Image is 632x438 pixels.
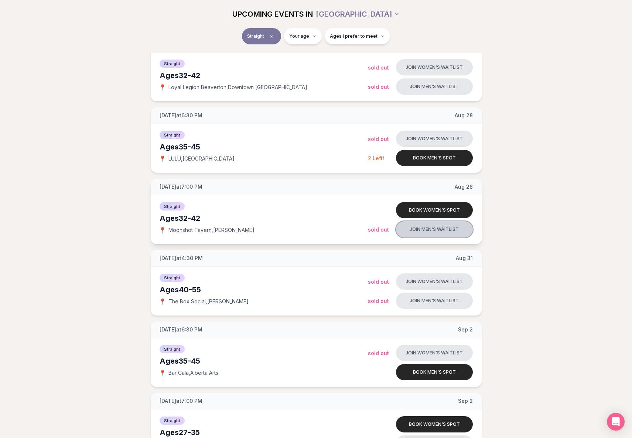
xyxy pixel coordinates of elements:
[160,156,165,162] span: 📍
[458,326,473,333] span: Sep 2
[325,28,390,44] button: Ages I prefer to meet
[232,9,313,19] span: UPCOMING EVENTS IN
[396,131,473,147] button: Join women's waitlist
[289,33,309,39] span: Your age
[396,78,473,95] button: Join men's waitlist
[368,84,389,90] span: Sold Out
[160,427,368,438] div: Ages 27-35
[160,142,368,152] div: Ages 35-45
[396,293,473,309] button: Join men's waitlist
[160,284,368,295] div: Ages 40-55
[396,364,473,380] button: Book men's spot
[396,150,473,166] button: Book men's spot
[396,221,473,237] button: Join men's waitlist
[368,155,384,161] span: 2 Left!
[455,112,473,119] span: Aug 28
[456,255,473,262] span: Aug 31
[242,28,281,44] button: StraightClear event type filter
[396,273,473,290] button: Join women's waitlist
[160,60,185,68] span: Straight
[396,416,473,432] button: Book women's spot
[368,279,389,285] span: Sold Out
[160,213,368,223] div: Ages 32-42
[247,33,264,39] span: Straight
[455,183,473,191] span: Aug 28
[160,70,368,81] div: Ages 32-42
[168,369,218,377] span: Bar Cala , Alberta Arts
[168,155,235,162] span: LULU , [GEOGRAPHIC_DATA]
[368,350,389,356] span: Sold Out
[160,183,202,191] span: [DATE] at 7:00 PM
[330,33,378,39] span: Ages I prefer to meet
[160,202,185,210] span: Straight
[160,131,185,139] span: Straight
[368,64,389,71] span: Sold Out
[368,298,389,304] span: Sold Out
[160,112,202,119] span: [DATE] at 6:30 PM
[160,397,202,405] span: [DATE] at 7:00 PM
[160,356,368,366] div: Ages 35-45
[168,226,254,234] span: Moonshot Tavern , [PERSON_NAME]
[160,345,185,353] span: Straight
[160,255,203,262] span: [DATE] at 4:30 PM
[368,226,389,233] span: Sold Out
[284,28,322,44] button: Your age
[368,136,389,142] span: Sold Out
[607,413,625,431] div: Open Intercom Messenger
[267,32,276,41] span: Clear event type filter
[160,274,185,282] span: Straight
[396,202,473,218] button: Book women's spot
[396,345,473,361] button: Join women's waitlist
[316,6,400,22] button: [GEOGRAPHIC_DATA]
[168,84,307,91] span: Loyal Legion Beaverton , Downtown [GEOGRAPHIC_DATA]
[160,227,165,233] span: 📍
[396,59,473,75] button: Join women's waitlist
[160,417,185,425] span: Straight
[458,397,473,405] span: Sep 2
[160,299,165,304] span: 📍
[168,298,249,305] span: The Box Social , [PERSON_NAME]
[160,370,165,376] span: 📍
[160,84,165,90] span: 📍
[160,326,202,333] span: [DATE] at 6:30 PM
